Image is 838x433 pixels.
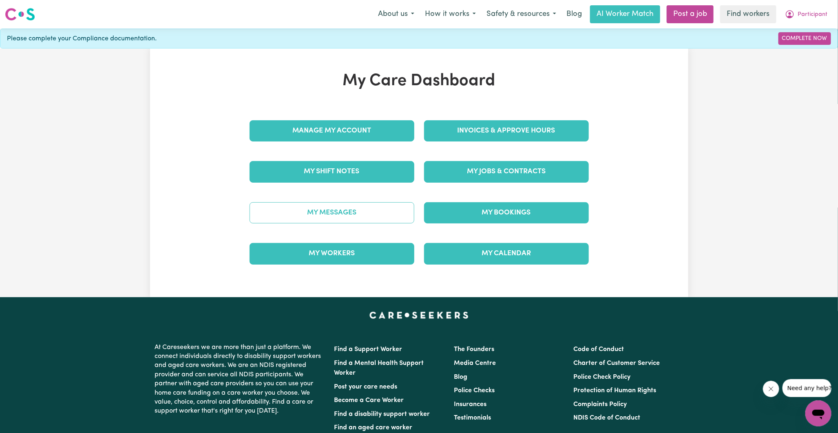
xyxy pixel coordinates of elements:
a: My Messages [250,202,414,223]
a: My Bookings [424,202,589,223]
a: Code of Conduct [573,346,624,353]
h1: My Care Dashboard [245,71,594,91]
a: My Shift Notes [250,161,414,182]
a: Post your care needs [334,384,398,390]
a: Find workers [720,5,776,23]
a: Complete Now [778,32,831,45]
a: Manage My Account [250,120,414,141]
a: AI Worker Match [590,5,660,23]
iframe: Message from company [783,379,831,397]
a: Testimonials [454,415,491,421]
a: Careseekers home page [369,312,469,318]
a: My Calendar [424,243,589,264]
a: NDIS Code of Conduct [573,415,640,421]
a: Post a job [667,5,714,23]
a: Police Check Policy [573,374,630,380]
a: Invoices & Approve Hours [424,120,589,141]
p: At Careseekers we are more than just a platform. We connect individuals directly to disability su... [155,340,325,419]
a: Charter of Customer Service [573,360,660,367]
a: Careseekers logo [5,5,35,24]
iframe: Button to launch messaging window [805,400,831,426]
a: Find a disability support worker [334,411,430,418]
a: Media Centre [454,360,496,367]
span: Need any help? [5,6,49,12]
button: How it works [420,6,481,23]
a: Protection of Human Rights [573,387,656,394]
a: Find a Mental Health Support Worker [334,360,424,376]
a: Insurances [454,401,486,408]
span: Participant [798,10,828,19]
button: My Account [780,6,833,23]
span: Please complete your Compliance documentation. [7,34,157,44]
a: My Jobs & Contracts [424,161,589,182]
button: Safety & resources [481,6,562,23]
a: Find a Support Worker [334,346,402,353]
img: Careseekers logo [5,7,35,22]
button: About us [373,6,420,23]
a: Complaints Policy [573,401,627,408]
a: Blog [562,5,587,23]
a: The Founders [454,346,494,353]
a: Blog [454,374,467,380]
a: My Workers [250,243,414,264]
a: Find an aged care worker [334,424,413,431]
a: Police Checks [454,387,495,394]
a: Become a Care Worker [334,397,404,404]
iframe: Close message [763,381,779,397]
